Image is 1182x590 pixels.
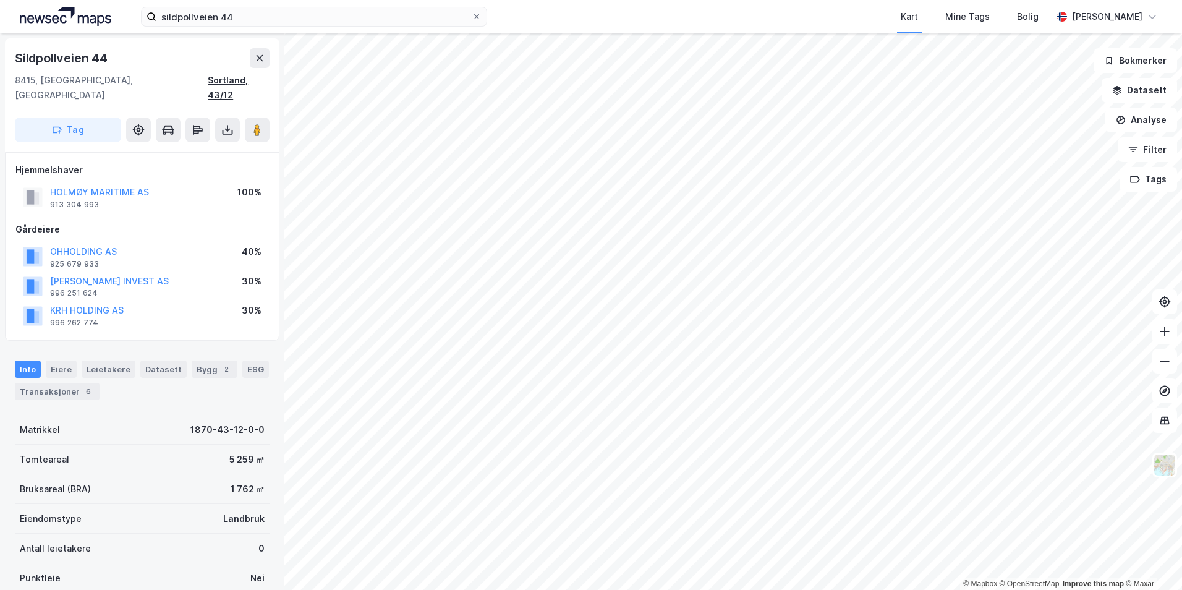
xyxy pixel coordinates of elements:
[229,452,265,467] div: 5 259 ㎡
[46,361,77,378] div: Eiere
[220,363,232,375] div: 2
[20,452,69,467] div: Tomteareal
[1102,78,1177,103] button: Datasett
[20,541,91,556] div: Antall leietakere
[15,383,100,400] div: Transaksjoner
[1118,137,1177,162] button: Filter
[190,422,265,437] div: 1870-43-12-0-0
[1017,9,1039,24] div: Bolig
[208,73,270,103] div: Sortland, 43/12
[50,318,98,328] div: 996 262 774
[1072,9,1142,24] div: [PERSON_NAME]
[945,9,990,24] div: Mine Tags
[15,222,269,237] div: Gårdeiere
[242,361,269,378] div: ESG
[237,185,261,200] div: 100%
[20,571,61,586] div: Punktleie
[15,48,110,68] div: Sildpollveien 44
[140,361,187,378] div: Datasett
[156,7,472,26] input: Søk på adresse, matrikkel, gårdeiere, leietakere eller personer
[242,303,261,318] div: 30%
[50,200,99,210] div: 913 304 993
[50,259,99,269] div: 925 679 933
[15,163,269,177] div: Hjemmelshaver
[15,73,208,103] div: 8415, [GEOGRAPHIC_DATA], [GEOGRAPHIC_DATA]
[250,571,265,586] div: Nei
[1120,531,1182,590] iframe: Chat Widget
[1000,579,1060,588] a: OpenStreetMap
[223,511,265,526] div: Landbruk
[82,385,95,398] div: 6
[1063,579,1124,588] a: Improve this map
[15,361,41,378] div: Info
[20,7,111,26] img: logo.a4113a55bc3d86da70a041830d287a7e.svg
[20,511,82,526] div: Eiendomstype
[231,482,265,497] div: 1 762 ㎡
[50,288,98,298] div: 996 251 624
[258,541,265,556] div: 0
[242,274,261,289] div: 30%
[1120,167,1177,192] button: Tags
[1120,531,1182,590] div: Kontrollprogram for chat
[20,422,60,437] div: Matrikkel
[242,244,261,259] div: 40%
[192,361,237,378] div: Bygg
[901,9,918,24] div: Kart
[963,579,997,588] a: Mapbox
[82,361,135,378] div: Leietakere
[15,118,121,142] button: Tag
[1094,48,1177,73] button: Bokmerker
[1105,108,1177,132] button: Analyse
[1153,453,1176,477] img: Z
[20,482,91,497] div: Bruksareal (BRA)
